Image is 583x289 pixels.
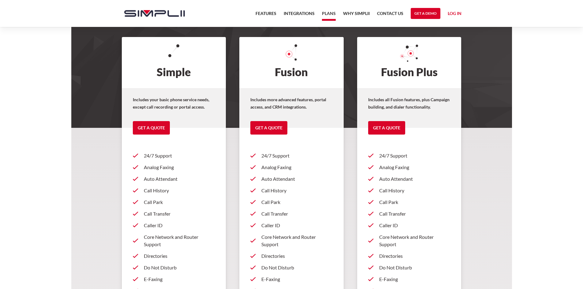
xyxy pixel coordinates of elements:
[368,185,450,196] a: Call History
[368,220,450,231] a: Caller ID
[133,262,215,273] a: Do Not Disturb
[144,210,215,217] p: Call Transfer
[261,187,333,194] p: Call History
[368,208,450,220] a: Call Transfer
[379,233,450,248] p: Core Network and Router Support
[250,208,333,220] a: Call Transfer
[144,175,215,183] p: Auto Attendant
[250,231,333,250] a: Core Network and Router Support
[144,152,215,159] p: 24/7 Support
[377,10,403,21] a: Contact US
[122,37,226,88] h2: Simple
[250,262,333,273] a: Do Not Disturb
[239,37,344,88] h2: Fusion
[368,273,450,285] a: E-Faxing
[250,150,333,161] a: 24/7 Support
[379,198,450,206] p: Call Park
[379,222,450,229] p: Caller ID
[284,10,315,21] a: Integrations
[261,252,333,260] p: Directories
[133,231,215,250] a: Core Network and Router Support
[133,220,215,231] a: Caller ID
[368,250,450,262] a: Directories
[368,196,450,208] a: Call Park
[133,150,215,161] a: 24/7 Support
[379,252,450,260] p: Directories
[133,250,215,262] a: Directories
[261,175,333,183] p: Auto Attendant
[133,273,215,285] a: E-Faxing
[256,10,276,21] a: Features
[411,8,440,19] a: Get a Demo
[379,264,450,271] p: Do Not Disturb
[133,196,215,208] a: Call Park
[144,198,215,206] p: Call Park
[144,222,215,229] p: Caller ID
[250,121,287,135] a: Get a Quote
[368,97,450,109] strong: Includes all Fusion features, plus Campaign building, and dialer functionality.
[261,198,333,206] p: Call Park
[250,161,333,173] a: Analog Faxing
[261,222,333,229] p: Caller ID
[144,264,215,271] p: Do Not Disturb
[379,187,450,194] p: Call History
[261,264,333,271] p: Do Not Disturb
[448,10,462,19] a: Log in
[343,10,370,21] a: Why Simplii
[133,208,215,220] a: Call Transfer
[133,161,215,173] a: Analog Faxing
[250,97,326,109] strong: Includes more advanced features, portal access, and CRM integrations.
[368,150,450,161] a: 24/7 Support
[379,210,450,217] p: Call Transfer
[261,164,333,171] p: Analog Faxing
[144,187,215,194] p: Call History
[379,164,450,171] p: Analog Faxing
[250,196,333,208] a: Call Park
[133,96,215,111] p: Includes your basic phone service needs, except call recording or portal access.
[250,185,333,196] a: Call History
[250,250,333,262] a: Directories
[261,233,333,248] p: Core Network and Router Support
[133,185,215,196] a: Call History
[133,121,170,135] a: Get a Quote
[261,152,333,159] p: 24/7 Support
[133,173,215,185] a: Auto Attendant
[379,276,450,283] p: E-Faxing
[368,231,450,250] a: Core Network and Router Support
[250,220,333,231] a: Caller ID
[261,210,333,217] p: Call Transfer
[250,273,333,285] a: E-Faxing
[250,173,333,185] a: Auto Attendant
[144,164,215,171] p: Analog Faxing
[368,121,405,135] a: Get a Quote
[368,262,450,273] a: Do Not Disturb
[322,10,336,21] a: Plans
[261,276,333,283] p: E-Faxing
[368,161,450,173] a: Analog Faxing
[144,233,215,248] p: Core Network and Router Support
[357,37,462,88] h2: Fusion Plus
[124,10,185,17] img: Simplii
[368,173,450,185] a: Auto Attendant
[379,175,450,183] p: Auto Attendant
[144,252,215,260] p: Directories
[144,276,215,283] p: E-Faxing
[379,152,450,159] p: 24/7 Support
